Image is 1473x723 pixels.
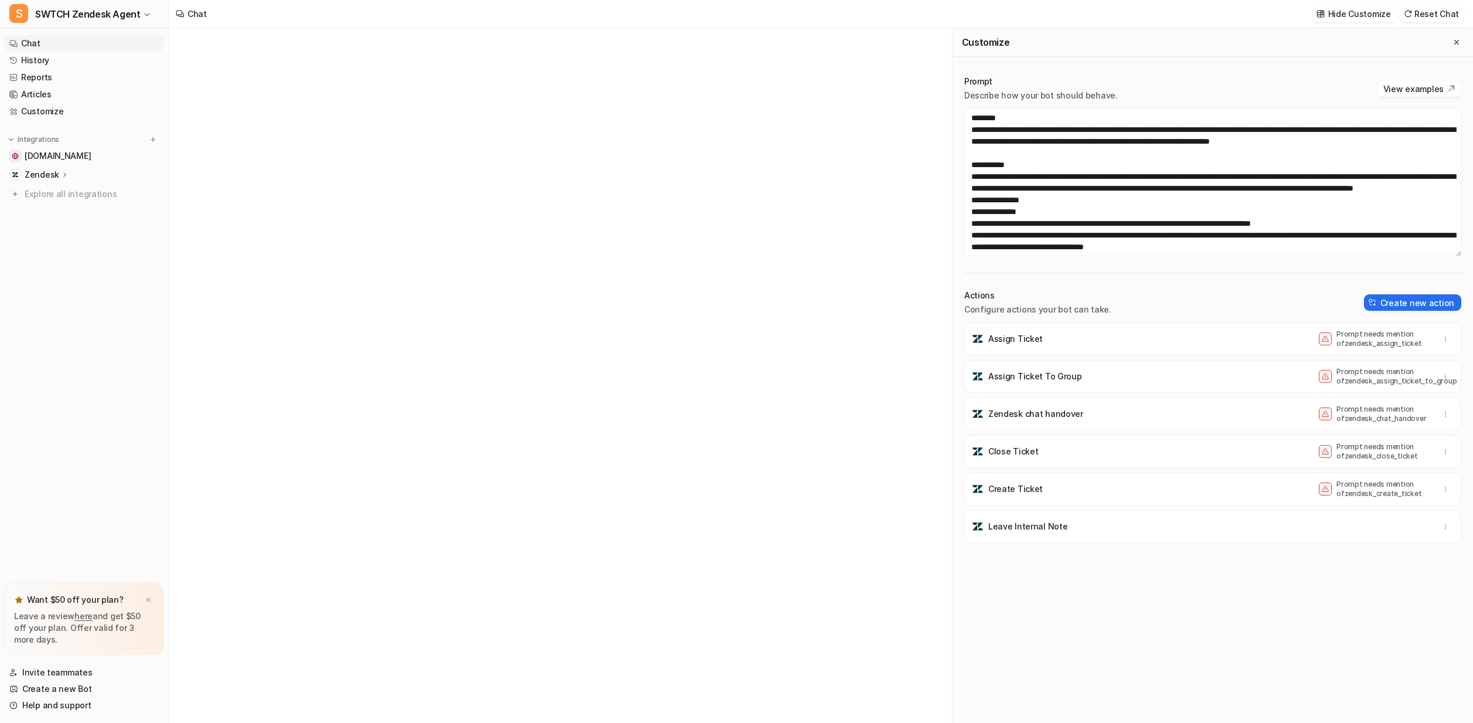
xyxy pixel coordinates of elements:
[5,186,164,202] a: Explore all integrations
[1364,294,1461,311] button: Create new action
[5,134,63,145] button: Integrations
[972,446,984,457] img: Close Ticket icon
[25,169,59,181] p: Zendesk
[1450,35,1464,49] button: Close flyout
[25,185,159,203] span: Explore all integrations
[1377,80,1461,97] button: View examples
[972,371,984,382] img: Assign Ticket To Group icon
[188,8,207,20] div: Chat
[1336,442,1430,461] p: Prompt needs mention of zendesk_close_ticket
[972,408,984,420] img: Zendesk chat handover icon
[5,664,164,681] a: Invite teammates
[1336,330,1430,348] p: Prompt needs mention of zendesk_assign_ticket
[1400,5,1464,22] button: Reset Chat
[1336,367,1430,386] p: Prompt needs mention of zendesk_assign_ticket_to_group
[12,152,19,159] img: swtchenergy.com
[1336,480,1430,498] p: Prompt needs mention of zendesk_create_ticket
[5,103,164,120] a: Customize
[9,4,28,23] span: S
[988,371,1082,382] p: Assign Ticket To Group
[1328,8,1391,20] p: Hide Customize
[5,69,164,86] a: Reports
[964,76,1118,87] p: Prompt
[9,188,21,200] img: explore all integrations
[964,304,1111,315] p: Configure actions your bot can take.
[14,610,154,646] p: Leave a review and get $50 off your plan. Offer valid for 3 more days.
[145,596,152,604] img: x
[35,6,140,22] span: SWTCH Zendesk Agent
[988,446,1039,457] p: Close Ticket
[988,521,1068,532] p: Leave Internal Note
[964,90,1118,101] p: Describe how your bot should behave.
[988,408,1083,420] p: Zendesk chat handover
[964,290,1111,301] p: Actions
[14,595,23,605] img: star
[988,333,1043,345] p: Assign Ticket
[972,521,984,532] img: Leave Internal Note icon
[5,697,164,714] a: Help and support
[1369,298,1377,307] img: create-action-icon.svg
[18,135,59,144] p: Integrations
[5,86,164,103] a: Articles
[27,594,124,606] p: Want $50 off your plan?
[988,483,1043,495] p: Create Ticket
[12,171,19,178] img: Zendesk
[972,483,984,495] img: Create Ticket icon
[1316,9,1325,18] img: customize
[962,36,1009,48] h2: Customize
[5,148,164,164] a: swtchenergy.com[DOMAIN_NAME]
[25,150,91,162] span: [DOMAIN_NAME]
[7,135,15,144] img: expand menu
[5,52,164,69] a: History
[972,333,984,345] img: Assign Ticket icon
[149,135,157,144] img: menu_add.svg
[5,35,164,52] a: Chat
[74,611,93,621] a: here
[5,681,164,697] a: Create a new Bot
[1313,5,1396,22] button: Hide Customize
[1336,405,1430,423] p: Prompt needs mention of zendesk_chat_handover
[1404,9,1412,18] img: reset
